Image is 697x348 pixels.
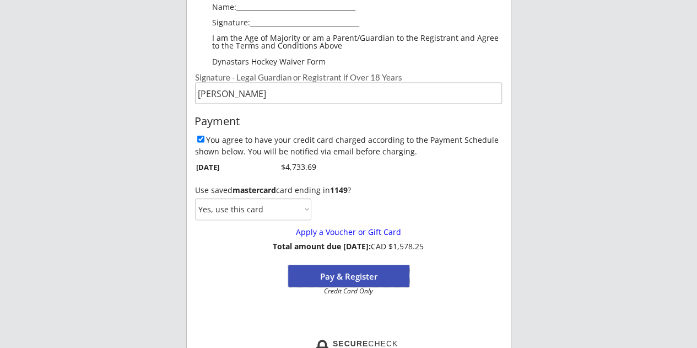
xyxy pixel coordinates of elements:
div: CAD $1,578.25 [273,242,424,251]
div: Use saved card ending in ? [195,185,502,195]
button: Pay & Register [288,265,409,287]
strong: SECURE [333,339,368,347]
div: [DATE] [196,162,247,172]
strong: mastercard [233,184,276,195]
strong: Total amount due [DATE]: [273,240,371,251]
div: $4,733.69 [262,161,316,172]
div: Payment [194,115,503,127]
div: Credit Card Only [293,287,404,294]
label: You agree to have your credit card charged according to the Payment Schedule shown below. You wil... [195,134,499,156]
div: Signature - Legal Guardian or Registrant if Over 18 Years [195,73,503,81]
div: Apply a Voucher or Gift Card [201,227,496,237]
input: Type full name [195,82,503,104]
strong: 1149 [330,184,348,195]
